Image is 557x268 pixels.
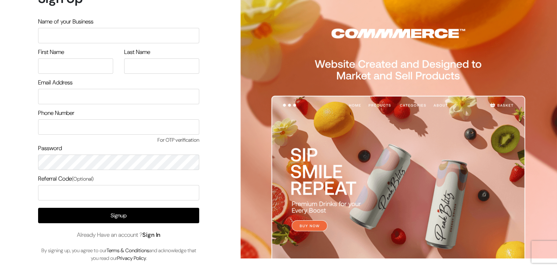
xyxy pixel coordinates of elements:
[38,174,94,183] label: Referral Code
[38,78,73,87] label: Email Address
[107,247,149,254] a: Terms & Conditions
[72,175,94,182] span: (Optional)
[38,17,93,26] label: Name of your Business
[38,136,199,144] span: For OTP verification
[38,144,62,153] label: Password
[38,208,199,223] button: Signup
[77,231,161,239] span: Already Have an account ?
[142,231,161,239] a: Sign In
[124,48,150,57] label: Last Name
[117,255,146,261] a: Privacy Policy
[38,109,74,117] label: Phone Number
[38,48,64,57] label: First Name
[38,247,199,262] p: By signing up, you agree to our and acknowledge that you read our .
